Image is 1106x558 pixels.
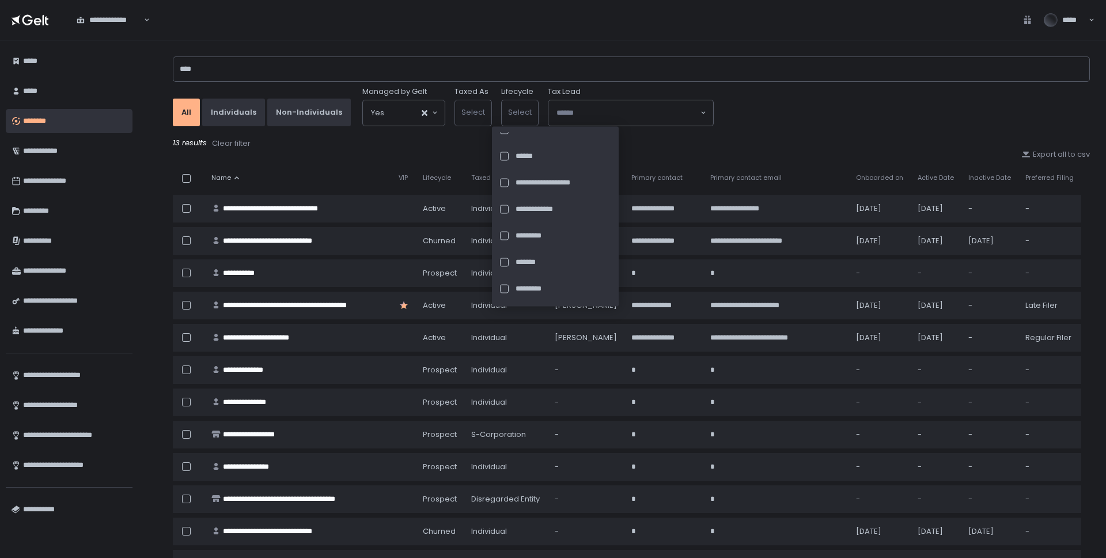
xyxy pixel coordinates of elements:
[918,365,955,375] div: -
[968,333,1012,343] div: -
[968,236,1012,246] div: [DATE]
[856,333,904,343] div: [DATE]
[856,494,904,504] div: -
[471,236,541,246] div: Individual
[454,86,488,97] label: Taxed As
[461,107,485,118] span: Select
[968,365,1012,375] div: -
[471,462,541,472] div: Individual
[556,107,699,119] input: Search for option
[555,365,618,375] div: -
[423,494,457,504] span: prospect
[856,174,903,182] span: Onboarded on
[856,462,904,472] div: -
[422,110,427,116] button: Clear Selected
[173,99,200,126] button: All
[1025,174,1074,182] span: Preferred Filing
[968,203,1012,214] div: -
[1025,494,1074,504] div: -
[471,526,541,537] div: Individual
[968,300,1012,311] div: -
[918,174,954,182] span: Active Date
[211,138,251,149] button: Clear filter
[211,107,256,118] div: Individuals
[471,268,541,278] div: Individual
[918,333,955,343] div: [DATE]
[362,86,427,97] span: Managed by Gelt
[968,526,1012,537] div: [DATE]
[276,107,342,118] div: Non-Individuals
[142,14,143,26] input: Search for option
[363,100,445,126] div: Search for option
[471,397,541,408] div: Individual
[1025,526,1074,537] div: -
[968,494,1012,504] div: -
[548,86,581,97] span: Tax Lead
[856,429,904,440] div: -
[918,236,955,246] div: [DATE]
[1025,300,1074,311] div: Late Filer
[1025,268,1074,278] div: -
[423,268,457,278] span: prospect
[212,138,251,149] div: Clear filter
[384,107,421,119] input: Search for option
[710,174,782,182] span: Primary contact email
[555,526,618,537] div: -
[1025,397,1074,408] div: -
[856,365,904,375] div: -
[856,236,904,246] div: [DATE]
[918,203,955,214] div: [DATE]
[856,526,904,537] div: [DATE]
[202,99,265,126] button: Individuals
[423,333,446,343] span: active
[968,268,1012,278] div: -
[856,300,904,311] div: [DATE]
[267,99,351,126] button: Non-Individuals
[423,462,457,472] span: prospect
[555,494,618,504] div: -
[555,429,618,440] div: -
[856,268,904,278] div: -
[1025,429,1074,440] div: -
[918,494,955,504] div: -
[968,397,1012,408] div: -
[918,300,955,311] div: [DATE]
[555,462,618,472] div: -
[471,300,541,311] div: Individual
[181,107,191,118] div: All
[423,397,457,408] span: prospect
[918,526,955,537] div: [DATE]
[1025,236,1074,246] div: -
[423,203,446,214] span: active
[1025,365,1074,375] div: -
[69,8,150,32] div: Search for option
[918,268,955,278] div: -
[501,86,533,97] label: Lifecycle
[918,429,955,440] div: -
[968,429,1012,440] div: -
[856,397,904,408] div: -
[1021,149,1090,160] button: Export all to csv
[423,174,451,182] span: Lifecycle
[423,526,456,537] span: churned
[555,397,618,408] div: -
[399,174,408,182] span: VIP
[423,300,446,311] span: active
[856,203,904,214] div: [DATE]
[211,174,231,182] span: Name
[508,107,532,118] span: Select
[423,365,457,375] span: prospect
[471,203,541,214] div: Individual
[968,462,1012,472] div: -
[968,174,1011,182] span: Inactive Date
[1025,462,1074,472] div: -
[371,107,384,119] span: Yes
[1025,203,1074,214] div: -
[471,174,501,182] span: Taxed as
[471,333,541,343] div: Individual
[918,462,955,472] div: -
[471,365,541,375] div: Individual
[173,138,1090,149] div: 13 results
[631,174,683,182] span: Primary contact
